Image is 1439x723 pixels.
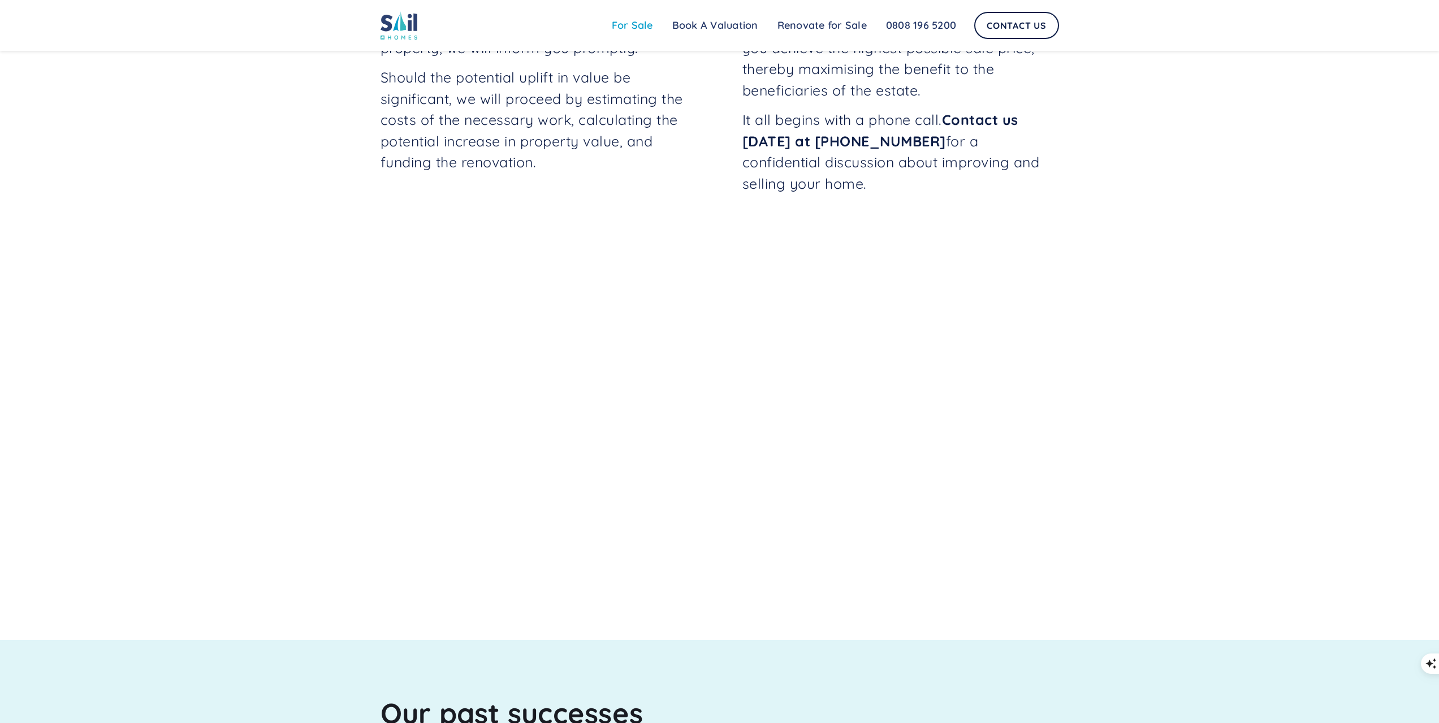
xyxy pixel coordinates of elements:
a: For Sale [602,14,663,37]
p: It all begins with a phone call. for a confidential discussion about improving and selling your h... [742,109,1059,194]
iframe: Sail Homes - Renovate For Sale [381,225,1059,606]
a: Contact Us [974,12,1059,39]
a: Renovate for Sale [768,14,876,37]
img: sail home logo colored [381,11,418,40]
a: Book A Valuation [663,14,768,37]
p: By enhancing your property, we aim to ensure you achieve the highest possible sale price, thereby... [742,16,1059,101]
strong: Contact us [DATE] at [PHONE_NUMBER] [742,111,1018,150]
a: 0808 196 5200 [876,14,966,37]
p: Should the potential uplift in value be significant, we will proceed by estimating the costs of t... [381,67,697,173]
